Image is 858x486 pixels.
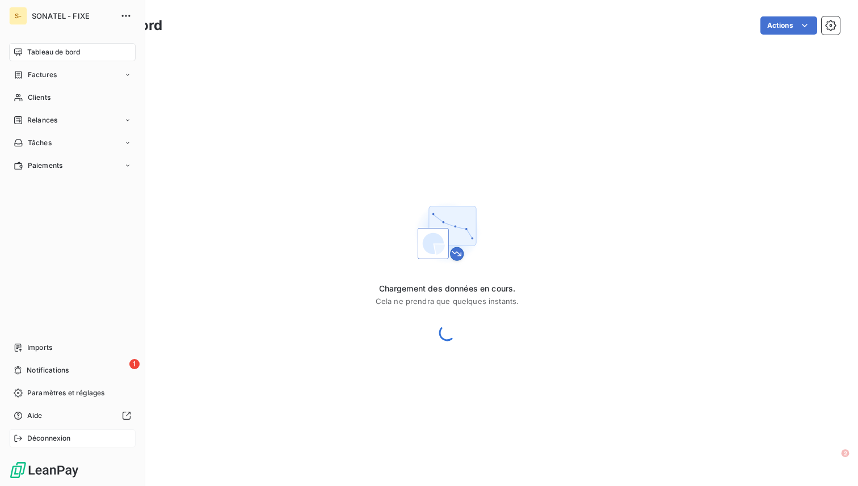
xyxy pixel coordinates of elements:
[9,111,136,129] a: Relances
[27,388,104,398] span: Paramètres et réglages
[376,283,519,294] span: Chargement des données en cours.
[843,447,852,457] span: 2
[27,365,69,375] span: Notifications
[129,359,140,369] span: 1
[27,47,80,57] span: Tableau de bord
[9,384,136,402] a: Paramètres et réglages
[819,447,847,475] iframe: Intercom live chat
[27,115,57,125] span: Relances
[9,43,136,61] a: Tableau de bord
[27,433,71,443] span: Déconnexion
[9,461,79,479] img: Logo LeanPay
[760,16,817,35] button: Actions
[9,339,136,357] a: Imports
[376,297,519,306] span: Cela ne prendra que quelques instants.
[28,70,57,80] span: Factures
[9,7,27,25] div: S-
[9,134,136,152] a: Tâches
[27,411,43,421] span: Aide
[9,157,136,175] a: Paiements
[411,197,483,269] img: First time
[32,11,113,20] span: SONATEL - FIXE
[9,66,136,84] a: Factures
[9,88,136,107] a: Clients
[28,138,52,148] span: Tâches
[9,407,136,425] a: Aide
[27,343,52,353] span: Imports
[28,160,62,171] span: Paiements
[28,92,51,103] span: Clients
